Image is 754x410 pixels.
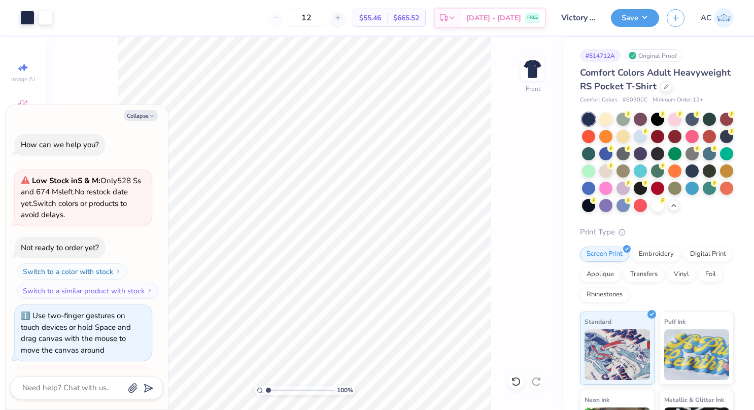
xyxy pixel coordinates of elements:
[585,329,650,380] img: Standard
[664,394,724,405] span: Metallic & Glitter Ink
[337,386,353,395] span: 100 %
[523,59,543,79] img: Front
[17,283,158,299] button: Switch to a similar product with stock
[580,66,731,92] span: Comfort Colors Adult Heavyweight RS Pocket T-Shirt
[21,176,141,220] span: Only 528 Ss and 674 Ms left. Switch colors or products to avoid delays.
[466,13,521,23] span: [DATE] - [DATE]
[580,287,629,302] div: Rhinestones
[683,247,733,262] div: Digital Print
[626,49,682,62] div: Original Proof
[714,8,734,28] img: Alex Clarkson
[527,14,538,21] span: FREE
[580,247,629,262] div: Screen Print
[21,243,99,253] div: Not ready to order yet?
[701,12,711,24] span: AC
[699,267,723,282] div: Foil
[585,394,609,405] span: Neon Ink
[632,247,680,262] div: Embroidery
[580,49,621,62] div: # 514712A
[585,316,611,327] span: Standard
[624,267,664,282] div: Transfers
[17,263,127,280] button: Switch to a color with stock
[580,96,618,105] span: Comfort Colors
[623,96,647,105] span: # 6030CC
[32,176,100,186] strong: Low Stock in S & M :
[580,267,621,282] div: Applique
[611,9,659,27] button: Save
[21,311,131,355] div: Use two-finger gestures on touch devices or hold Space and drag canvas with the mouse to move the...
[580,226,734,238] div: Print Type
[393,13,419,23] span: $665.52
[664,316,686,327] span: Puff Ink
[124,110,158,121] button: Collapse
[701,8,734,28] a: AC
[147,288,153,294] img: Switch to a similar product with stock
[664,329,730,380] img: Puff Ink
[287,9,326,27] input: – –
[554,8,603,28] input: Untitled Design
[526,84,540,93] div: Front
[21,187,128,209] span: No restock date yet.
[359,13,381,23] span: $55.46
[667,267,696,282] div: Vinyl
[11,75,35,83] span: Image AI
[115,268,121,275] img: Switch to a color with stock
[21,140,99,150] div: How can we help you?
[653,96,703,105] span: Minimum Order: 12 +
